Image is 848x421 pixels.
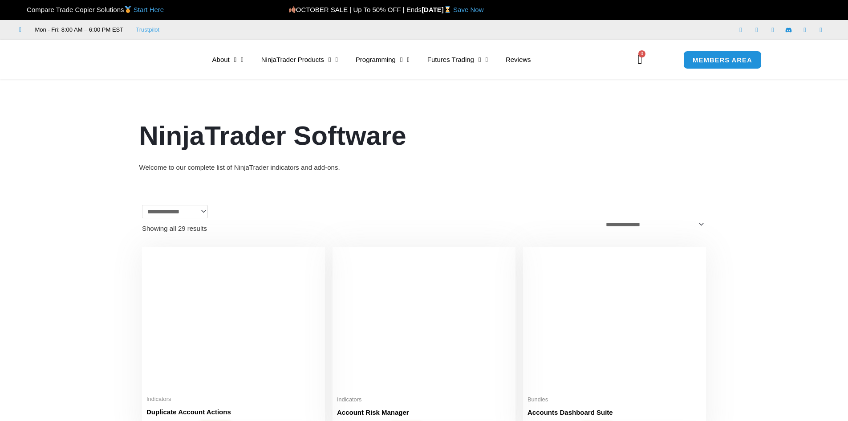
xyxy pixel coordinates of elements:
[288,6,422,13] span: OCTOBER SALE | Up To 50% OFF | Ends
[19,6,164,13] span: Compare Trade Copier Solutions
[134,6,164,13] a: Start Here
[527,252,702,391] img: Accounts Dashboard Suite
[347,49,418,70] a: Programming
[203,49,624,70] nav: Menu
[90,44,186,76] img: LogoAI | Affordable Indicators – NinjaTrader
[20,6,26,13] img: 🏆
[527,408,702,417] h2: Accounts Dashboard Suite
[146,407,321,421] a: Duplicate Account Actions
[125,6,131,13] img: 🥇
[146,396,321,403] span: Indicators
[337,396,511,404] span: Indicators
[601,218,706,231] select: Shop order
[418,49,497,70] a: Futures Trading
[337,408,511,417] h2: Account Risk Manager
[252,49,347,70] a: NinjaTrader Products
[693,57,752,63] span: MEMBERS AREA
[337,252,511,390] img: Account Risk Manager
[453,6,483,13] a: Save Now
[422,6,453,13] strong: [DATE]
[683,51,762,69] a: MEMBERS AREA
[527,396,702,404] span: Bundles
[146,407,321,417] h2: Duplicate Account Actions
[625,47,656,73] a: 0
[139,117,709,155] h1: NinjaTrader Software
[33,25,124,35] span: Mon - Fri: 8:00 AM – 6:00 PM EST
[497,49,540,70] a: Reviews
[444,6,451,13] img: ⌛
[203,49,252,70] a: About
[638,50,645,57] span: 0
[146,252,321,390] img: Duplicate Account Actions
[139,161,709,174] div: Welcome to our complete list of NinjaTrader indicators and add-ons.
[136,25,159,35] a: Trustpilot
[142,225,207,232] p: Showing all 29 results
[289,6,296,13] img: 🍂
